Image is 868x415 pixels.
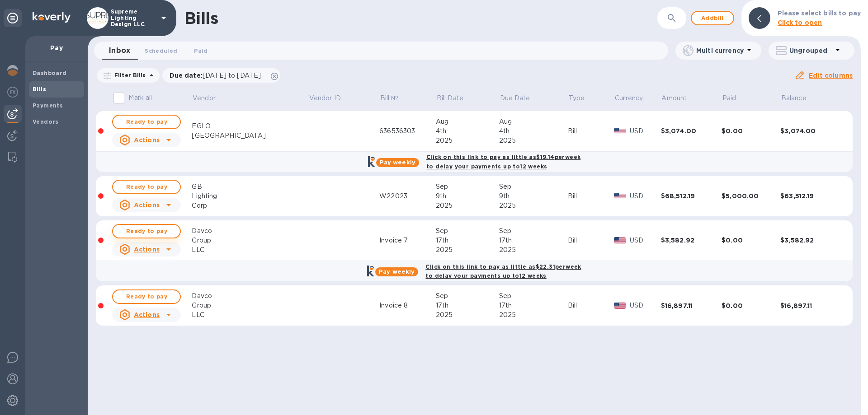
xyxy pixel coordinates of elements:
[380,93,410,103] span: Bill №
[437,93,475,103] span: Bill Date
[780,236,841,245] div: $3,582.92
[499,226,568,236] div: Sep
[499,310,568,320] div: 2025
[568,191,614,201] div: Bill
[120,291,173,302] span: Ready to pay
[134,136,160,144] u: Actions
[615,93,643,103] p: Currency
[499,301,568,310] div: 17th
[722,236,780,245] div: $0.00
[780,301,841,310] div: $16,897.11
[436,226,499,236] div: Sep
[192,301,308,310] div: Group
[33,12,71,23] img: Logo
[379,126,436,136] div: 636536303
[145,46,177,56] span: Scheduled
[436,117,499,126] div: Aug
[109,44,130,57] span: Inbox
[192,226,308,236] div: Davco
[499,182,568,191] div: Sep
[192,121,308,131] div: EGLO
[193,93,216,103] p: Vendor
[722,126,780,135] div: $0.00
[661,93,687,103] p: Amount
[568,126,614,136] div: Bill
[436,191,499,201] div: 9th
[436,301,499,310] div: 17th
[309,93,353,103] span: Vendor ID
[436,136,499,145] div: 2025
[33,102,63,109] b: Payments
[111,9,156,28] p: Supreme Lighting Design LLC
[436,182,499,191] div: Sep
[614,193,626,199] img: USD
[778,19,822,26] b: Click to open
[162,68,281,83] div: Due date:[DATE] to [DATE]
[192,201,308,210] div: Corp
[614,303,626,309] img: USD
[33,70,67,76] b: Dashboard
[630,236,661,245] p: USD
[309,93,341,103] p: Vendor ID
[112,224,181,238] button: Ready to pay
[722,301,780,310] div: $0.00
[192,310,308,320] div: LLC
[499,236,568,245] div: 17th
[425,263,581,280] b: Click on this link to pay as little as $22.31 per week to delay your payments up to 12 weeks
[379,191,436,201] div: W22023
[630,191,661,201] p: USD
[4,9,22,27] div: Unpin categories
[203,72,261,79] span: [DATE] to [DATE]
[780,191,841,201] div: $63,512.19
[193,93,227,103] span: Vendor
[499,117,568,126] div: Aug
[661,236,722,245] div: $3,582.92
[120,226,173,237] span: Ready to pay
[379,301,436,310] div: Invoice 8
[499,136,568,145] div: 2025
[499,191,568,201] div: 9th
[436,201,499,210] div: 2025
[499,245,568,255] div: 2025
[722,93,748,103] span: Paid
[192,291,308,301] div: Davco
[568,236,614,245] div: Bill
[778,9,861,17] b: Please select bills to pay
[661,93,698,103] span: Amount
[661,191,722,201] div: $68,512.19
[436,310,499,320] div: 2025
[192,131,308,140] div: [GEOGRAPHIC_DATA]
[380,93,399,103] p: Bill №
[499,201,568,210] div: 2025
[696,46,744,55] p: Multi currency
[436,291,499,301] div: Sep
[33,86,46,93] b: Bills
[630,126,661,136] p: USD
[170,71,266,80] p: Due date :
[33,43,80,52] p: Pay
[112,115,181,129] button: Ready to pay
[436,245,499,255] div: 2025
[499,291,568,301] div: Sep
[192,245,308,255] div: LLC
[120,182,173,192] span: Ready to pay
[569,93,585,103] p: Type
[781,93,807,103] p: Balance
[120,117,173,127] span: Ready to pay
[436,126,499,136] div: 4th
[568,301,614,310] div: Bill
[7,87,18,98] img: Foreign exchange
[194,46,208,56] span: Paid
[809,72,853,79] u: Edit columns
[112,289,181,304] button: Ready to pay
[134,201,160,209] u: Actions
[426,154,580,170] b: Click on this link to pay as little as $19.14 per week to delay your payments up to 12 weeks
[134,246,160,253] u: Actions
[134,311,160,318] u: Actions
[500,93,530,103] p: Due Date
[192,182,308,191] div: GB
[111,71,146,79] p: Filter Bills
[614,128,626,134] img: USD
[780,126,841,135] div: $3,074.00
